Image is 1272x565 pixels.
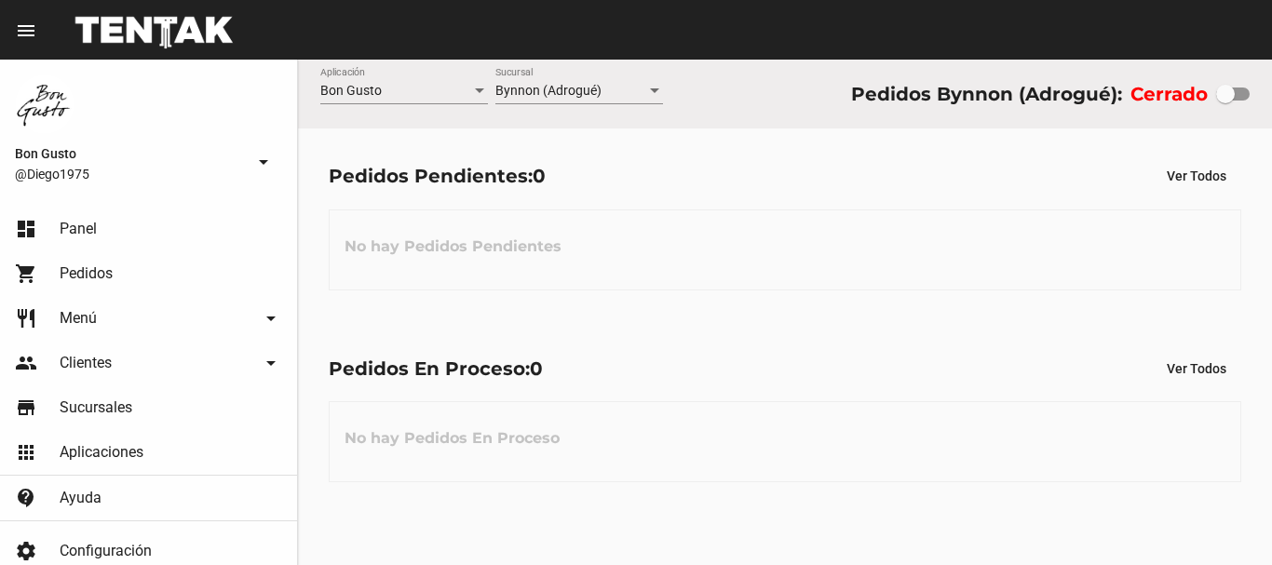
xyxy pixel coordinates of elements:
[60,220,97,238] span: Panel
[260,352,282,374] mat-icon: arrow_drop_down
[260,307,282,330] mat-icon: arrow_drop_down
[15,142,245,165] span: Bon Gusto
[1152,159,1241,193] button: Ver Todos
[60,489,101,507] span: Ayuda
[60,443,143,462] span: Aplicaciones
[15,397,37,419] mat-icon: store
[1167,361,1226,376] span: Ver Todos
[530,357,543,380] span: 0
[15,307,37,330] mat-icon: restaurant
[1167,168,1226,183] span: Ver Todos
[330,410,575,466] h3: No hay Pedidos En Proceso
[60,398,132,417] span: Sucursales
[60,264,113,283] span: Pedidos
[851,79,1122,109] div: Pedidos Bynnon (Adrogué):
[15,218,37,240] mat-icon: dashboard
[1152,352,1241,385] button: Ver Todos
[60,354,112,372] span: Clientes
[15,540,37,562] mat-icon: settings
[330,219,576,275] h3: No hay Pedidos Pendientes
[1130,79,1208,109] label: Cerrado
[15,441,37,464] mat-icon: apps
[15,165,245,183] span: @Diego1975
[60,309,97,328] span: Menú
[495,83,602,98] span: Bynnon (Adrogué)
[320,83,382,98] span: Bon Gusto
[329,354,543,383] div: Pedidos En Proceso:
[15,487,37,509] mat-icon: contact_support
[15,20,37,42] mat-icon: menu
[1194,491,1253,546] iframe: chat widget
[15,262,37,285] mat-icon: shopping_cart
[60,542,152,560] span: Configuración
[329,161,546,191] div: Pedidos Pendientes:
[15,74,74,134] img: 8570adf9-ca52-4367-b116-ae09c64cf26e.jpg
[252,151,275,173] mat-icon: arrow_drop_down
[15,352,37,374] mat-icon: people
[533,165,546,187] span: 0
